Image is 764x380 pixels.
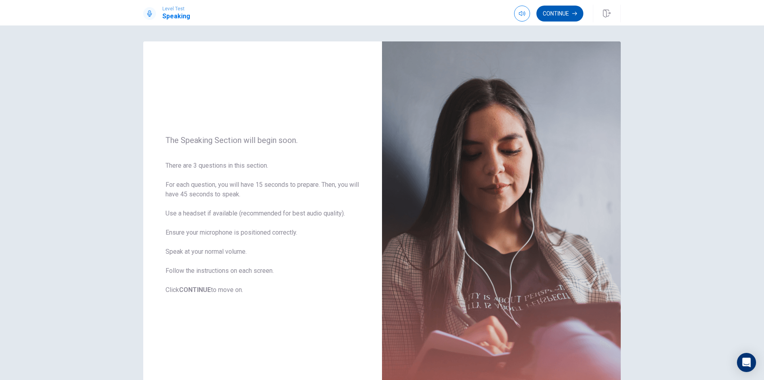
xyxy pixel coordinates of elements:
span: Level Test [162,6,190,12]
div: Open Intercom Messenger [737,353,756,372]
h1: Speaking [162,12,190,21]
button: Continue [536,6,583,22]
b: CONTINUE [179,286,211,294]
span: There are 3 questions in this section. For each question, you will have 15 seconds to prepare. Th... [166,161,360,295]
span: The Speaking Section will begin soon. [166,135,360,145]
